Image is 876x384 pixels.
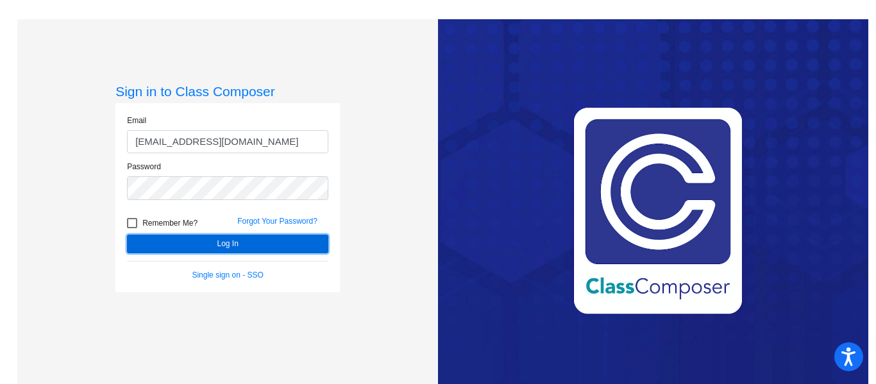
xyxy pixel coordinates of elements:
span: Remember Me? [142,215,198,231]
a: Forgot Your Password? [237,217,317,226]
button: Log In [127,235,328,253]
a: Single sign on - SSO [192,271,263,280]
label: Email [127,115,146,126]
h3: Sign in to Class Composer [115,83,340,99]
label: Password [127,161,161,172]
